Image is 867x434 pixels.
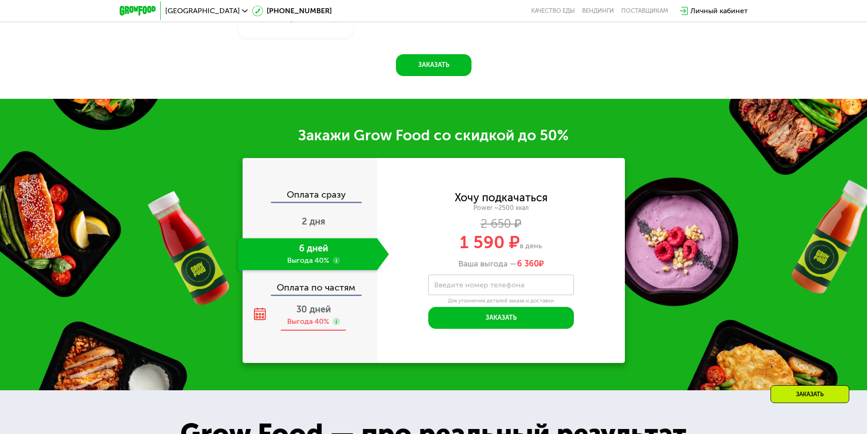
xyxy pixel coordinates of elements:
button: Заказать [428,307,574,329]
div: Личный кабинет [690,5,748,16]
div: Хочу подкачаться [455,193,548,203]
div: Жиры [279,15,300,22]
a: [PHONE_NUMBER] [252,5,332,16]
a: Качество еды [531,7,575,15]
div: Белки [247,15,268,22]
div: 2 650 ₽ [377,219,625,229]
span: в день [520,241,542,250]
div: Ваша выгода — [377,259,625,269]
span: 30 дней [296,304,331,315]
span: 1 590 ₽ [460,232,520,253]
div: Углеводы [311,15,344,22]
div: Для уточнения деталей заказа и доставки [428,297,574,305]
label: Введите номер телефона [434,282,524,287]
div: Оплата по частям [243,274,377,295]
div: Оплата сразу [243,190,377,202]
span: 6 360 [517,259,539,269]
div: Power ~2500 ккал [377,204,625,212]
div: Выгода 40% [287,317,329,327]
div: поставщикам [621,7,668,15]
span: [GEOGRAPHIC_DATA] [165,7,240,15]
div: Заказать [771,385,849,403]
span: 2 дня [302,216,325,227]
a: Вендинги [582,7,614,15]
span: ₽ [517,259,544,269]
button: Заказать [396,54,472,76]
